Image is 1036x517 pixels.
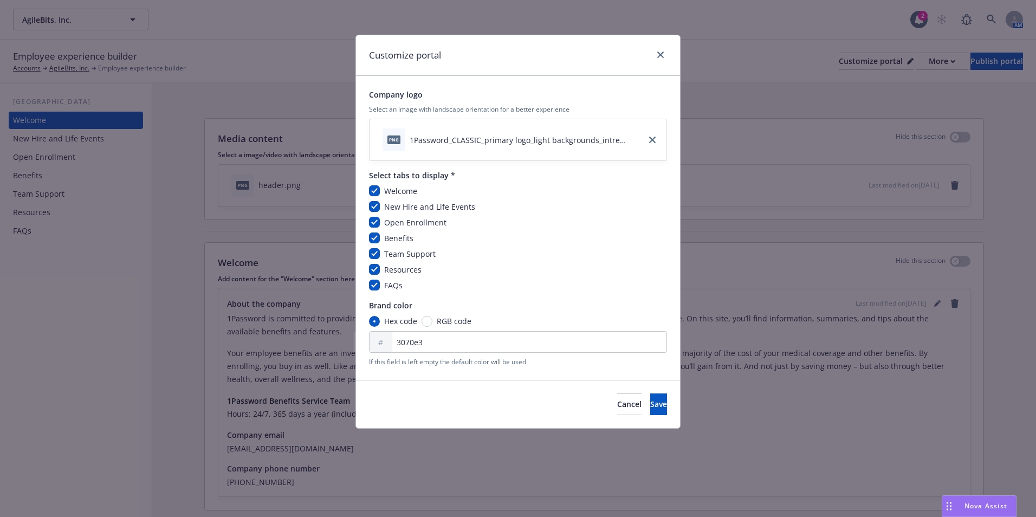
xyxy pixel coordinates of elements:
[646,133,658,146] a: close
[384,186,417,196] span: Welcome
[410,134,629,146] div: 1Password_CLASSIC_primary logo_light backgrounds_intrepid blue.png
[422,316,432,327] input: RGB code
[384,264,422,275] span: Resources
[617,393,642,415] button: Cancel
[654,48,667,61] a: close
[942,495,1016,517] button: Nova Assist
[384,202,475,212] span: New Hire and Life Events
[378,337,383,348] span: #
[369,300,667,311] span: Brand color
[387,135,400,144] span: png
[384,249,436,259] span: Team Support
[369,105,667,114] span: Select an image with landscape orientation for a better experience
[617,399,642,409] span: Cancel
[384,280,403,290] span: FAQs
[964,501,1007,510] span: Nova Assist
[942,496,956,516] div: Drag to move
[437,315,471,327] span: RGB code
[650,393,667,415] button: Save
[369,331,667,353] input: FFFFFF
[384,315,417,327] span: Hex code
[384,233,413,243] span: Benefits
[369,48,441,62] h1: Customize portal
[650,399,667,409] span: Save
[369,316,380,327] input: Hex code
[369,89,667,100] span: Company logo
[369,170,667,181] span: Select tabs to display *
[633,134,642,146] button: download file
[384,217,446,228] span: Open Enrollment
[369,357,667,367] span: If this field is left empty the default color will be used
